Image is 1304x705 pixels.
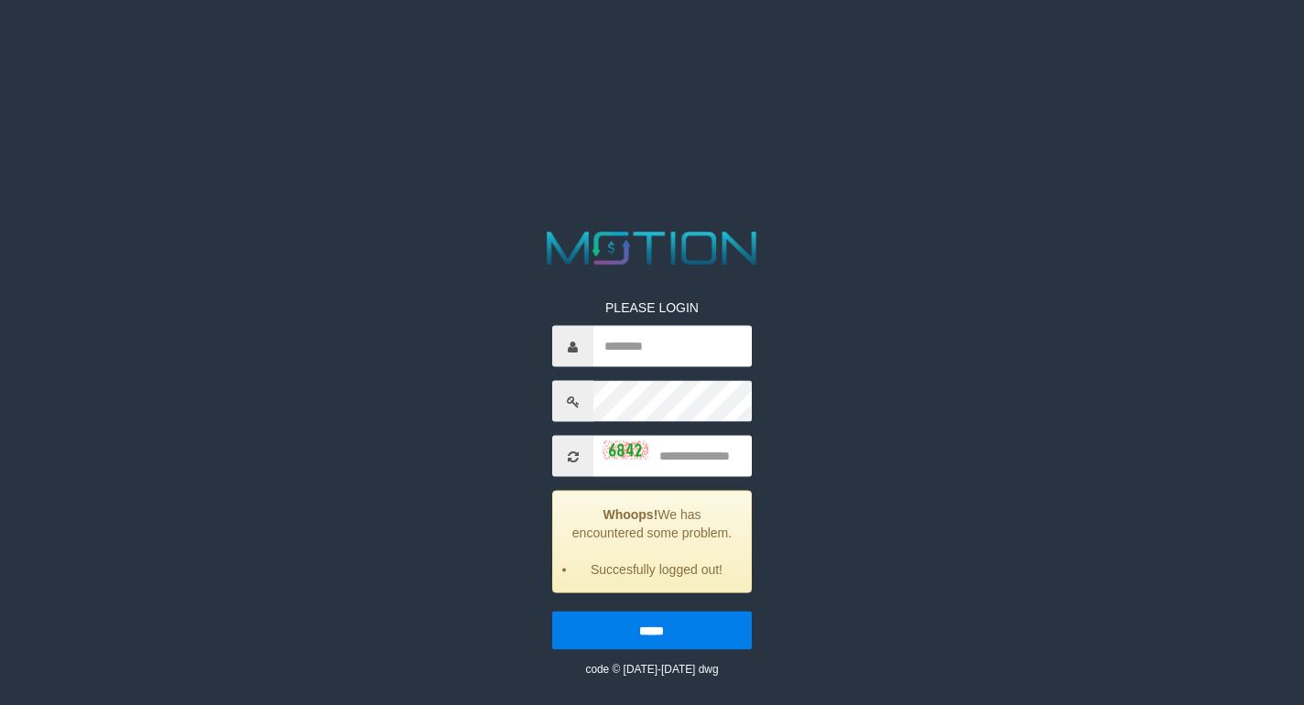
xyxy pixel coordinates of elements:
strong: Whoops! [603,507,657,522]
p: PLEASE LOGIN [552,298,751,317]
img: captcha [603,441,648,460]
div: We has encountered some problem. [552,491,751,593]
li: Succesfully logged out! [576,560,736,579]
small: code © [DATE]-[DATE] dwg [585,663,718,676]
img: MOTION_logo.png [538,226,766,271]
